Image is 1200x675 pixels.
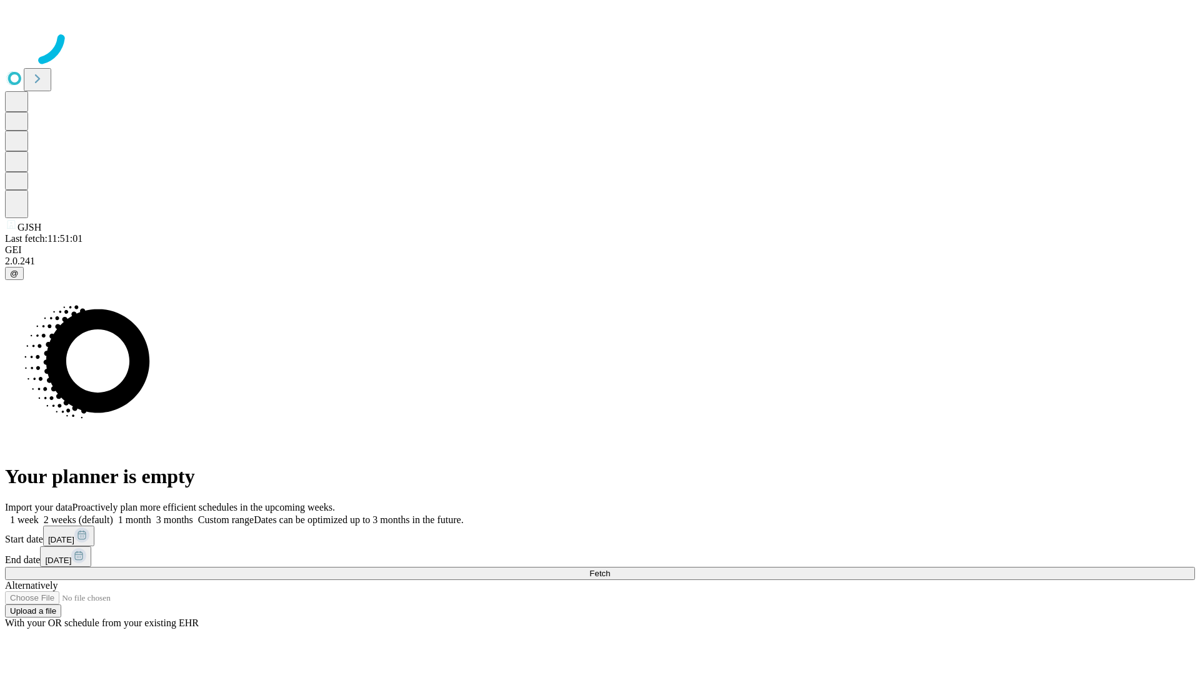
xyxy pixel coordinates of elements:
[48,535,74,544] span: [DATE]
[43,526,94,546] button: [DATE]
[5,233,82,244] span: Last fetch: 11:51:01
[198,514,254,525] span: Custom range
[5,465,1195,488] h1: Your planner is empty
[5,617,199,628] span: With your OR schedule from your existing EHR
[5,567,1195,580] button: Fetch
[589,569,610,578] span: Fetch
[10,514,39,525] span: 1 week
[156,514,193,525] span: 3 months
[10,269,19,278] span: @
[5,502,72,512] span: Import your data
[5,267,24,280] button: @
[40,546,91,567] button: [DATE]
[45,556,71,565] span: [DATE]
[44,514,113,525] span: 2 weeks (default)
[118,514,151,525] span: 1 month
[5,256,1195,267] div: 2.0.241
[17,222,41,232] span: GJSH
[5,546,1195,567] div: End date
[5,244,1195,256] div: GEI
[254,514,463,525] span: Dates can be optimized up to 3 months in the future.
[5,604,61,617] button: Upload a file
[5,580,57,591] span: Alternatively
[5,526,1195,546] div: Start date
[72,502,335,512] span: Proactively plan more efficient schedules in the upcoming weeks.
